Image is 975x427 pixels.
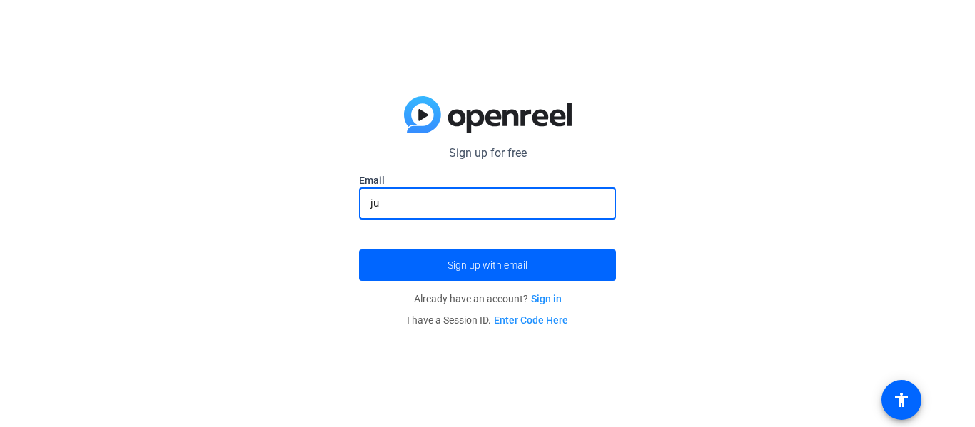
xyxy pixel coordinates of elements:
[531,293,562,304] a: Sign in
[359,173,616,187] label: Email
[404,96,572,133] img: blue-gradient.svg
[359,249,616,281] button: Sign up with email
[407,314,568,326] span: I have a Session ID.
[414,293,562,304] span: Already have an account?
[359,145,616,162] p: Sign up for free
[494,314,568,326] a: Enter Code Here
[893,391,910,408] mat-icon: accessibility
[370,195,605,212] input: Enter Email Address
